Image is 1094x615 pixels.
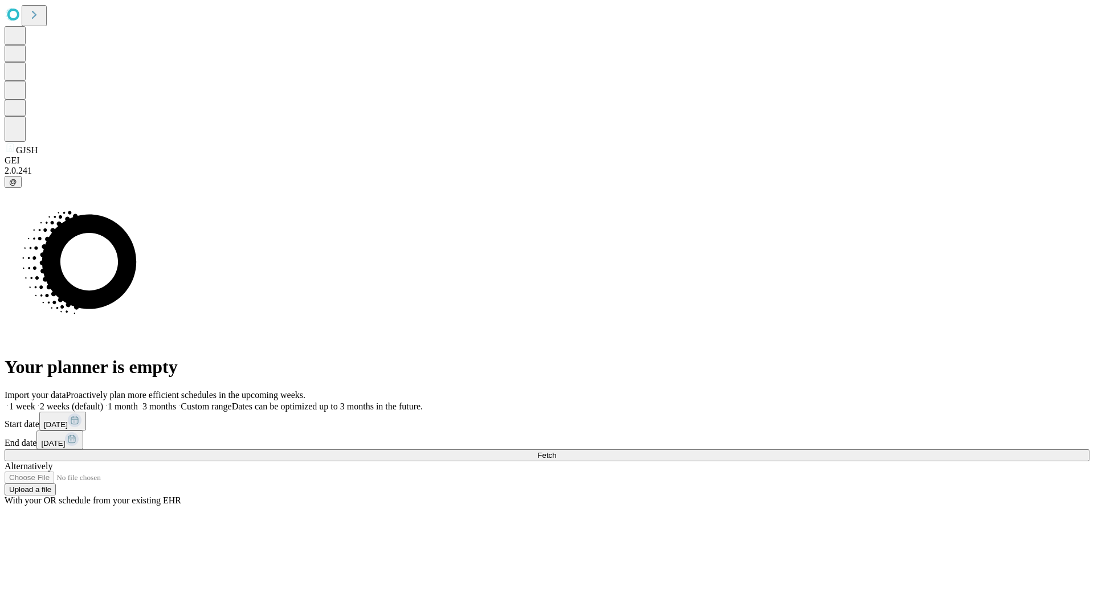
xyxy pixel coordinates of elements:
h1: Your planner is empty [5,356,1089,378]
div: Start date [5,412,1089,430]
span: With your OR schedule from your existing EHR [5,495,181,505]
div: GEI [5,155,1089,166]
span: 2 weeks (default) [40,401,103,411]
span: Alternatively [5,461,52,471]
span: Proactively plan more efficient schedules in the upcoming weeks. [66,390,305,400]
span: Custom range [181,401,231,411]
span: [DATE] [44,420,68,429]
span: @ [9,178,17,186]
span: Fetch [537,451,556,460]
button: [DATE] [39,412,86,430]
div: 2.0.241 [5,166,1089,176]
button: [DATE] [36,430,83,449]
span: 3 months [142,401,176,411]
span: GJSH [16,145,38,155]
span: [DATE] [41,439,65,448]
button: @ [5,176,22,188]
span: Dates can be optimized up to 3 months in the future. [232,401,423,411]
button: Fetch [5,449,1089,461]
span: 1 week [9,401,35,411]
div: End date [5,430,1089,449]
span: 1 month [108,401,138,411]
button: Upload a file [5,483,56,495]
span: Import your data [5,390,66,400]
